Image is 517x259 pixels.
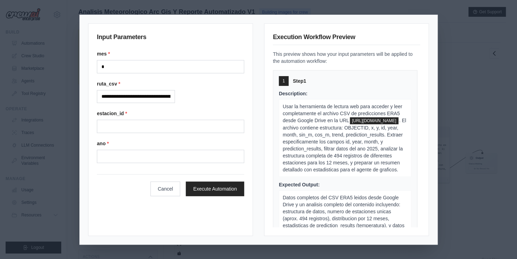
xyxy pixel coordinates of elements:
[186,182,244,196] button: Execute Automation
[482,225,517,259] div: Widget de chat
[97,80,244,87] label: ruta_csv
[283,195,404,235] span: Datos completos del CSV ERA5 leidos desde Google Drive y un analisis completo del contenido inclu...
[293,77,306,84] span: Step 1
[97,110,244,117] label: estacion_id
[273,51,420,65] p: This preview shows how your input parameters will be applied to the automation workflow:
[97,32,244,45] h3: Input Parameters
[283,78,285,84] span: 1
[350,117,398,124] span: ruta_csv
[279,91,307,96] span: Description:
[97,140,244,147] label: ano
[279,182,320,187] span: Expected Output:
[150,182,180,196] button: Cancel
[482,225,517,259] iframe: Chat Widget
[97,50,244,57] label: mes
[273,32,420,45] h3: Execution Workflow Preview
[283,104,402,123] span: Usar la herramienta de lectura web para acceder y leer completamente el archivo CSV de prediccion...
[283,118,406,172] span: . El archivo contiene estructura: OBJECTID, x, y, id, year, month, sin_m, cos_m, trend, predictio...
